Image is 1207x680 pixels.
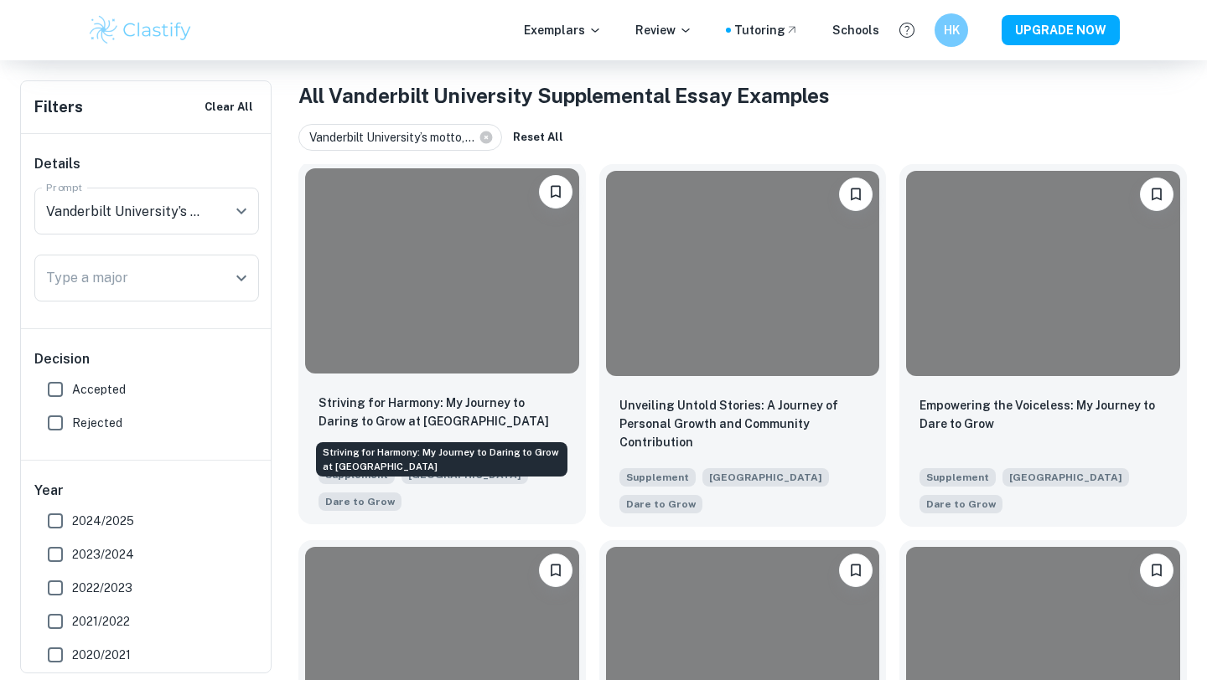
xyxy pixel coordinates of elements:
button: HK [935,13,968,47]
h6: HK [942,21,961,39]
span: 2023/2024 [72,545,134,564]
span: Dare to Grow [626,497,696,512]
span: 2024/2025 [72,512,134,530]
h6: Details [34,154,259,174]
span: Dare to Grow [325,494,395,509]
span: Supplement [919,468,996,487]
button: UPGRADE NOW [1002,15,1120,45]
button: Clear All [200,95,257,120]
span: [GEOGRAPHIC_DATA] [702,468,829,487]
label: Prompt [46,180,83,194]
p: Exemplars [524,21,602,39]
span: Supplement [619,468,696,487]
span: Dare to Grow [926,497,996,512]
span: 2020/2021 [72,646,131,664]
button: Reset All [509,125,567,150]
span: 2021/2022 [72,612,130,631]
div: Striving for Harmony: My Journey to Daring to Grow at [GEOGRAPHIC_DATA] [316,442,567,477]
button: Open [230,199,253,223]
p: Review [635,21,692,39]
h1: All Vanderbilt University Supplemental Essay Examples [298,80,1187,111]
a: BookmarkUnveiling Untold Stories: A Journey of Personal Growth and Community ContributionSuppleme... [599,164,887,527]
button: Bookmark [839,554,873,587]
div: Vanderbilt University’s motto,... [298,124,502,151]
span: Vanderbilt University’s motto,... [309,128,482,147]
a: BookmarkStriving for Harmony: My Journey to Daring to Grow at VanderbiltSupplement[GEOGRAPHIC_DAT... [298,164,586,527]
h6: Decision [34,349,259,369]
img: Clastify logo [87,13,194,47]
span: Vanderbilt University’s motto, Crescere aude, is Latin for “dare to grow.” In your response, refl... [619,493,702,513]
span: Vanderbilt University’s motto, Crescere aude, is Latin for “dare to grow.” In your response, refl... [319,491,401,511]
h6: Filters [34,95,83,119]
a: Schools [832,21,879,39]
span: Rejected [72,414,122,432]
p: Empowering the Voiceless: My Journey to Dare to Grow [919,396,1167,433]
button: Bookmark [1140,554,1173,587]
span: Vanderbilt University’s motto, Crescere aude, is Latin for “dare to grow.” In your response, refl... [919,493,1002,513]
button: Bookmark [539,554,572,587]
p: Unveiling Untold Stories: A Journey of Personal Growth and Community Contribution [619,396,867,451]
span: 2022/2023 [72,579,132,597]
span: Accepted [72,380,126,399]
span: [GEOGRAPHIC_DATA] [1002,468,1129,487]
h6: Year [34,481,259,501]
button: Help and Feedback [893,16,921,44]
p: Striving for Harmony: My Journey to Daring to Grow at Vanderbilt [319,394,566,430]
a: BookmarkEmpowering the Voiceless: My Journey to Dare to GrowSupplement[GEOGRAPHIC_DATA]Vanderbilt... [899,164,1187,527]
button: Open [230,266,253,290]
button: Bookmark [839,178,873,211]
button: Bookmark [539,175,572,209]
button: Bookmark [1140,178,1173,211]
a: Tutoring [734,21,799,39]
